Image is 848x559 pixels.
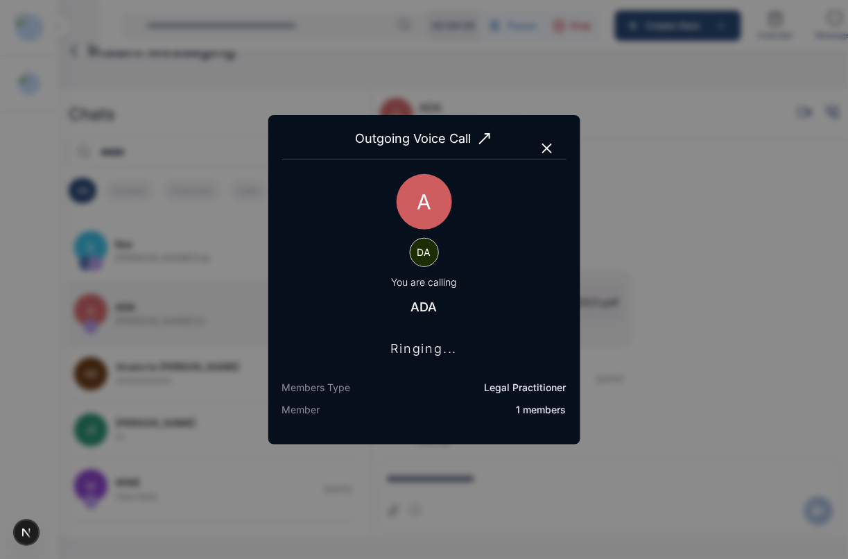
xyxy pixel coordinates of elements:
span: Member [282,403,320,417]
span: Members Type [282,381,351,395]
span: A [397,174,452,230]
span: Legal Practitioner [485,381,566,395]
span: You are calling [392,275,457,289]
span: DA [410,239,438,266]
span: Ringing... [282,331,566,367]
p: ADA [411,298,438,317]
span: 1 members [517,403,566,417]
span: Outgoing Voice Call [282,129,566,148]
